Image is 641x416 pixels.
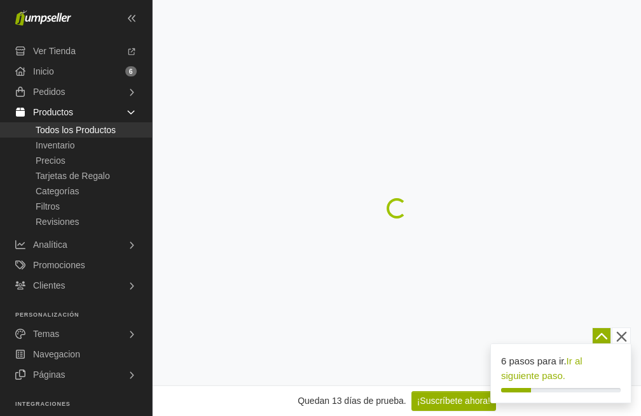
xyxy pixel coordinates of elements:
span: Todos los Productos [36,122,116,138]
span: Inicio [33,61,54,82]
span: Promociones [33,255,85,275]
span: Ver Tienda [33,41,76,61]
span: Temas [33,324,59,344]
span: Páginas [33,364,65,385]
p: Integraciones [15,400,152,408]
p: Personalización [15,311,152,319]
span: 6 [125,66,137,76]
a: ¡Suscríbete ahora! [411,391,496,411]
span: Categorías [36,183,79,199]
span: Clientes [33,275,65,296]
span: Analítica [33,234,67,255]
span: Inventario [36,138,74,153]
span: Revisiones [36,214,79,229]
div: 6 pasos para ir. [501,354,621,383]
span: Navegacion [33,344,80,364]
div: Quedan 13 días de prueba. [298,394,406,408]
span: Productos [33,102,73,122]
span: Pedidos [33,82,65,102]
span: Tarjetas de Regalo [36,168,110,183]
a: Ir al siguiente paso. [501,355,582,381]
span: Filtros [36,199,60,214]
span: Precios [36,153,65,168]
